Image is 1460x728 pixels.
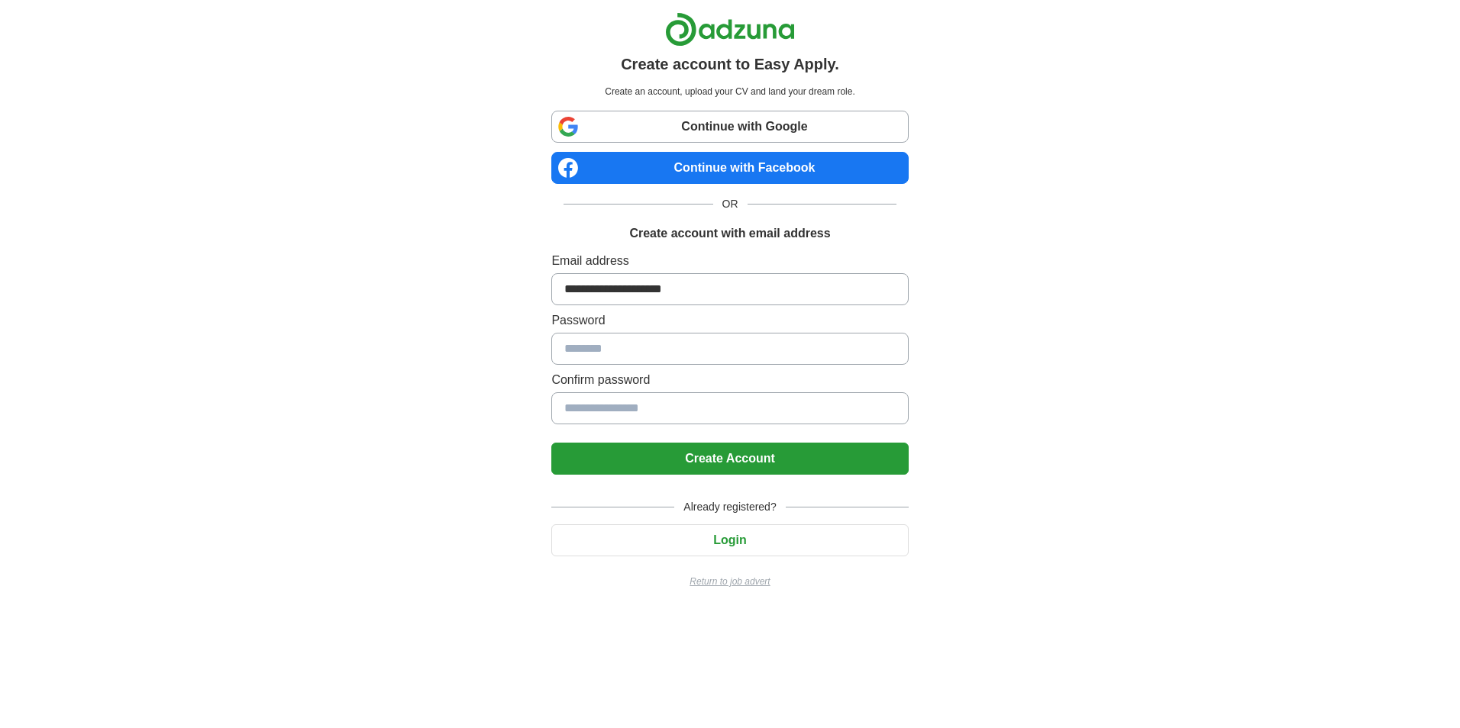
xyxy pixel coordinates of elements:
h1: Create account to Easy Apply. [621,53,839,76]
button: Create Account [551,443,908,475]
h1: Create account with email address [629,224,830,243]
a: Continue with Facebook [551,152,908,184]
a: Login [551,533,908,546]
a: Return to job advert [551,575,908,588]
label: Password [551,311,908,330]
span: OR [713,196,748,212]
a: Continue with Google [551,111,908,143]
img: Adzuna logo [665,12,795,47]
label: Confirm password [551,371,908,389]
button: Login [551,524,908,556]
span: Already registered? [674,499,785,515]
label: Email address [551,252,908,270]
p: Create an account, upload your CV and land your dream role. [554,85,905,98]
